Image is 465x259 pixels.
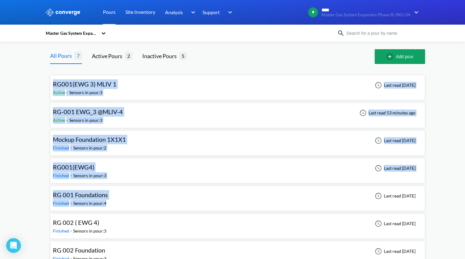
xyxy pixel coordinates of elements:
[345,30,419,37] input: Search for a pour by name
[73,200,106,207] div: Sensors in pour: 4
[372,248,417,255] div: Last read [DATE]
[53,163,94,171] span: RG001(EWG4)
[375,49,425,64] button: Add pour
[45,8,81,16] img: logo_ewhite.svg
[125,52,132,60] span: 2
[53,228,70,233] span: Finished
[372,82,417,89] div: Last read [DATE]
[69,117,102,124] div: Sensors in pour: 3
[50,82,425,87] a: RG001(EWG 3) MLIV 1Active-Sensors in pour:3Last read [DATE]
[410,9,420,16] img: downArrow.svg
[372,192,417,200] div: Last read [DATE]
[337,30,345,37] img: icon-search.svg
[321,13,410,17] span: Master Gas System Expansion Phase III, PKG-04
[386,53,396,60] img: add-circle-outline.svg
[50,248,425,253] a: RG 002 FoundationFinished-Sensors in pour:3Last read [DATE]
[179,52,187,60] span: 5
[53,80,116,88] span: RG001(EWG 3) MLIV 1
[73,172,106,179] div: Sensors in pour: 3
[53,145,70,150] span: Finished
[53,219,99,226] span: RG 002 ( EWG 4)
[70,145,73,150] span: -
[70,173,73,178] span: -
[6,238,21,253] div: Open Intercom Messenger
[45,30,98,37] div: Master Gas System Expansion Phase III, PKG-04
[356,109,417,117] div: Last read 53 minutes ago
[66,90,69,95] span: -
[50,51,74,60] div: All Pours
[50,137,425,143] a: Mockup Foundation 1X1X1Finished-Sensors in pour:2Last read [DATE]
[70,201,73,206] span: -
[53,246,105,254] span: RG 002 Foundation
[224,9,234,16] img: downArrow.svg
[73,145,106,151] div: Sensors in pour: 2
[73,228,106,234] div: Sensors in pour: 3
[53,90,66,95] span: Active
[53,136,126,143] span: Mockup Foundation 1X1X1
[187,9,197,16] img: downArrow.svg
[142,52,179,60] div: Inactive Pours
[50,165,425,170] a: RG001(EWG4)Finished-Sensors in pour:3Last read [DATE]
[53,191,108,198] span: RG 001 Foundations
[70,228,73,233] span: -
[53,108,123,115] span: RG-001 EWG_3 @MLIV-4
[203,8,220,16] span: Support
[372,220,417,227] div: Last read [DATE]
[53,118,66,123] span: Active
[50,193,425,198] a: RG 001 FoundationsFinished-Sensors in pour:4Last read [DATE]
[69,89,102,96] div: Sensors in pour: 3
[50,110,425,115] a: RG-001 EWG_3 @MLIV-4Active-Sensors in pour:3Last read 53 minutes ago
[372,165,417,172] div: Last read [DATE]
[165,8,183,16] span: Analysis
[53,173,70,178] span: Finished
[372,137,417,144] div: Last read [DATE]
[53,201,70,206] span: Finished
[74,52,82,59] span: 7
[66,118,69,123] span: -
[92,52,125,60] div: Active Pours
[50,221,425,226] a: RG 002 ( EWG 4)Finished-Sensors in pour:3Last read [DATE]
